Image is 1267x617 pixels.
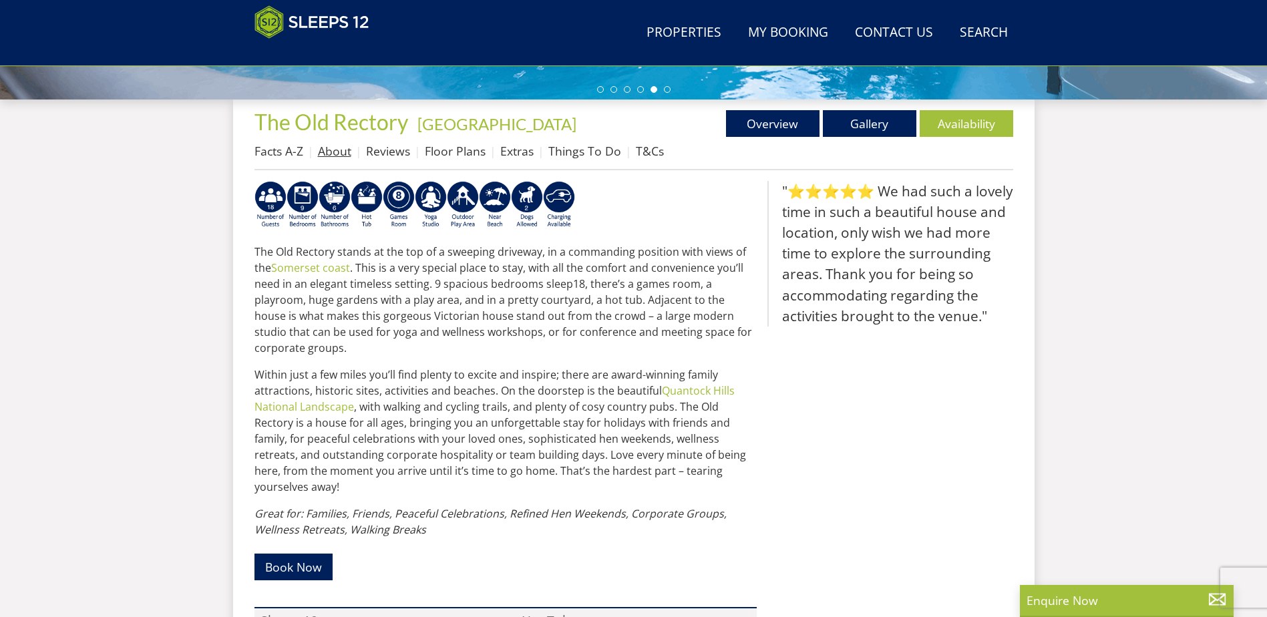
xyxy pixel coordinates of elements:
[548,143,621,159] a: Things To Do
[271,260,350,275] a: Somerset coast
[254,383,735,414] a: Quantock Hills National Landscape
[447,181,479,229] img: AD_4nXfjdDqPkGBf7Vpi6H87bmAUe5GYCbodrAbU4sf37YN55BCjSXGx5ZgBV7Vb9EJZsXiNVuyAiuJUB3WVt-w9eJ0vaBcHg...
[500,143,534,159] a: Extras
[767,181,1013,327] blockquote: "⭐⭐⭐⭐⭐ We had such a lovely time in such a beautiful house and location, only wish we had more ti...
[743,18,834,48] a: My Booking
[415,181,447,229] img: AD_4nXcRV6P30fiR8iraYFozW6le9Vk86fgJjC-9F-1XNA85-Uc4EHnrgk24MqOhLr5sK5I_EAKMwzcAZyN0iVKWc3J2Svvhk...
[319,181,351,229] img: AD_4nXeaH8LQVKeQ8SA5JgjSjrs2k3TxxALjhnyrGxxf6sBYFLMUnGARF7yOPKmcCG3y2uvhpnR0z_47dEUtdSs99odqKh5IX...
[726,110,820,137] a: Overview
[823,110,916,137] a: Gallery
[254,367,757,495] p: Within just a few miles you’ll find plenty to excite and inspire; there are award-winning family ...
[479,181,511,229] img: AD_4nXe7lJTbYb9d3pOukuYsm3GQOjQ0HANv8W51pVFfFFAC8dZrqJkVAnU455fekK_DxJuzpgZXdFqYqXRzTpVfWE95bX3Bz...
[543,181,575,229] img: AD_4nXcnT2OPG21WxYUhsl9q61n1KejP7Pk9ESVM9x9VetD-X_UXXoxAKaMRZGYNcSGiAsmGyKm0QlThER1osyFXNLmuYOVBV...
[254,244,757,356] p: The Old Rectory stands at the top of a sweeping driveway, in a commanding position with views of ...
[383,181,415,229] img: AD_4nXdrZMsjcYNLGsKuA84hRzvIbesVCpXJ0qqnwZoX5ch9Zjv73tWe4fnFRs2gJ9dSiUubhZXckSJX_mqrZBmYExREIfryF...
[954,18,1013,48] a: Search
[641,18,727,48] a: Properties
[1027,592,1227,609] p: Enquire Now
[254,109,412,135] a: The Old Rectory
[425,143,486,159] a: Floor Plans
[254,143,303,159] a: Facts A-Z
[254,506,727,537] em: Great for: Families, Friends, Peaceful Celebrations, Refined Hen Weekends, Corporate Groups, Well...
[254,181,287,229] img: AD_4nXeYoMcgKnrzUNUTlDLqJOj9Yv7RU0E1ykQhx4XGvILJMoWH8oNE8gqm2YzowIOduh3FQAM8K_tQMiSsH1u8B_u580_vG...
[417,114,576,134] a: [GEOGRAPHIC_DATA]
[254,109,408,135] span: The Old Rectory
[412,114,576,134] span: -
[318,143,351,159] a: About
[351,181,383,229] img: AD_4nXcpX5uDwed6-YChlrI2BYOgXwgg3aqYHOhRm0XfZB-YtQW2NrmeCr45vGAfVKUq4uWnc59ZmEsEzoF5o39EWARlT1ewO...
[511,181,543,229] img: AD_4nXe7_8LrJK20fD9VNWAdfykBvHkWcczWBt5QOadXbvIwJqtaRaRf-iI0SeDpMmH1MdC9T1Vy22FMXzzjMAvSuTB5cJ7z5...
[636,143,664,159] a: T&Cs
[850,18,938,48] a: Contact Us
[248,47,388,58] iframe: Customer reviews powered by Trustpilot
[366,143,410,159] a: Reviews
[920,110,1013,137] a: Availability
[287,181,319,229] img: AD_4nXdLde3ZZ2q3Uy5ie5nrW53LbXubelhvf7-ZgcT-tq9UJsfB7O__-EXBdC7Mm9KjXjtLBsB2k1buDtXwiHXdJx50VHqvw...
[254,5,369,39] img: Sleeps 12
[254,554,333,580] a: Book Now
